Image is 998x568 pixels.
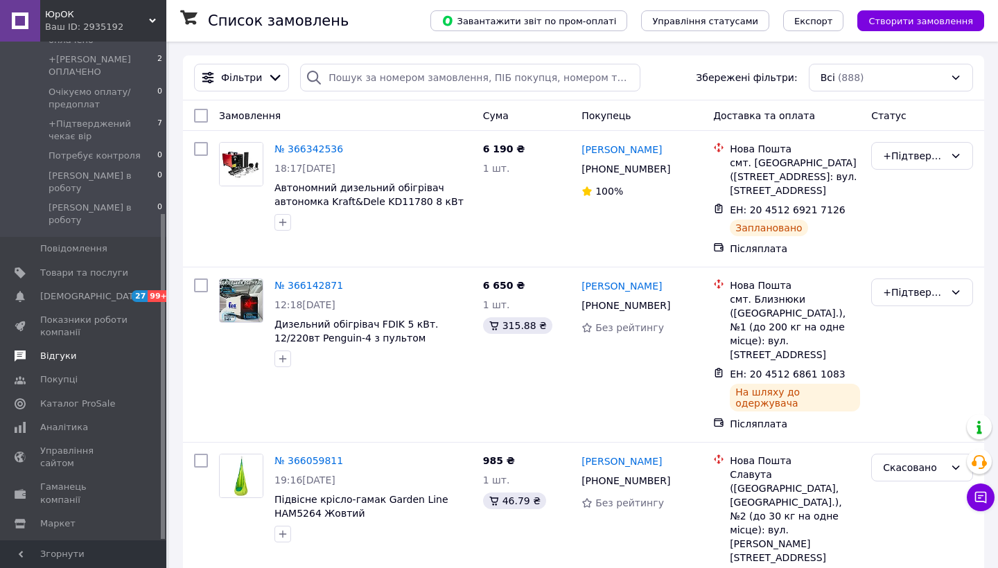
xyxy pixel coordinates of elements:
[45,21,166,33] div: Ваш ID: 2935192
[132,290,148,302] span: 27
[157,202,162,227] span: 0
[40,373,78,386] span: Покупці
[208,12,349,29] h1: Список замовлень
[219,278,263,323] a: Фото товару
[595,322,664,333] span: Без рейтингу
[40,242,107,255] span: Повідомлення
[868,16,973,26] span: Створити замовлення
[45,8,149,21] span: ЮрОК
[157,150,162,162] span: 0
[730,204,846,215] span: ЕН: 20 4512 6921 7126
[40,398,115,410] span: Каталог ProSale
[838,72,864,83] span: (888)
[730,278,860,292] div: Нова Пошта
[430,10,627,31] button: Завантажити звіт по пром-оплаті
[730,384,860,411] div: На шляху до одержувача
[483,299,510,310] span: 1 шт.
[483,163,510,174] span: 1 шт.
[274,455,343,466] a: № 366059811
[730,468,860,565] div: Славута ([GEOGRAPHIC_DATA], [GEOGRAPHIC_DATA].), №2 (до 30 кг на одне місце): вул. [PERSON_NAME][...
[157,53,162,78] span: 2
[49,170,157,195] span: [PERSON_NAME] в роботу
[595,497,664,508] span: Без рейтингу
[483,110,509,121] span: Cума
[821,71,835,85] span: Всі
[300,64,640,91] input: Пошук за номером замовлення, ПІБ покупця, номером телефону, Email, номером накладної
[483,492,546,509] div: 46.79 ₴
[883,285,945,300] div: +Підтверджений чекає вір
[581,279,662,293] a: [PERSON_NAME]
[49,118,157,143] span: +Підтверджений чекає вір
[49,202,157,227] span: [PERSON_NAME] в роботу
[274,474,335,486] span: 19:16[DATE]
[581,143,662,157] a: [PERSON_NAME]
[713,110,815,121] span: Доставка та оплата
[696,71,797,85] span: Збережені фільтри:
[483,143,525,154] span: 6 190 ₴
[730,292,860,362] div: смт. Близнюки ([GEOGRAPHIC_DATA].), №1 (до 200 кг на одне місце): вул. [STREET_ADDRESS]
[641,10,769,31] button: Управління статусами
[219,142,263,186] a: Фото товару
[483,474,510,486] span: 1 шт.
[40,290,143,303] span: [DEMOGRAPHIC_DATA]
[579,296,673,315] div: [PHONE_NUMBER]
[783,10,844,31] button: Експорт
[148,290,170,302] span: 99+
[157,170,162,195] span: 0
[40,314,128,339] span: Показники роботи компанії
[40,267,128,279] span: Товари та послуги
[581,110,631,121] span: Покупець
[219,110,281,121] span: Замовлення
[579,159,673,179] div: [PHONE_NUMBER]
[652,16,758,26] span: Управління статусами
[967,483,995,511] button: Чат з покупцем
[49,150,141,162] span: Потребує контроля
[843,15,984,26] a: Створити замовлення
[730,242,860,256] div: Післяплата
[40,481,128,506] span: Гаманець компанії
[483,280,525,291] span: 6 650 ₴
[274,280,343,291] a: № 366142871
[40,445,128,470] span: Управління сайтом
[157,118,162,143] span: 7
[730,369,846,380] span: ЕН: 20 4512 6861 1083
[49,53,157,78] span: +[PERSON_NAME] ОПЛАЧЕНО
[40,350,76,362] span: Відгуки
[483,317,552,334] div: 315.88 ₴
[883,148,945,163] div: +Підтверджений чекає вір
[49,86,157,111] span: Очікуємо оплату/предоплат
[794,16,833,26] span: Експорт
[441,15,616,27] span: Завантажити звіт по пром-оплаті
[157,86,162,111] span: 0
[730,156,860,197] div: смт. [GEOGRAPHIC_DATA] ([STREET_ADDRESS]: вул. [STREET_ADDRESS]
[579,471,673,490] div: [PHONE_NUMBER]
[595,186,623,197] span: 100%
[274,494,448,519] a: Підвісне крісло-гамак Garden Line HAM5264 Жовтий
[730,220,808,236] div: Заплановано
[40,421,88,434] span: Аналітика
[730,417,860,431] div: Післяплата
[40,517,76,530] span: Маркет
[730,142,860,156] div: Нова Пошта
[274,182,464,221] a: Автономний дизельний обігрівач автономка Kraft&Dele KD11780 8 кВт 12-220 Вт [GEOGRAPHIC_DATA]
[274,143,343,154] a: № 366342536
[857,10,984,31] button: Створити замовлення
[483,455,515,466] span: 985 ₴
[220,143,263,186] img: Фото товару
[274,163,335,174] span: 18:17[DATE]
[883,460,945,475] div: Скасовано
[581,454,662,468] a: [PERSON_NAME]
[220,454,263,497] img: Фото товару
[220,279,263,322] img: Фото товару
[274,299,335,310] span: 12:18[DATE]
[871,110,907,121] span: Статус
[274,319,438,344] a: Дизельний обігрівач FDIK 5 кВт. 12/220вт Penguin-4 з пультом
[219,454,263,498] a: Фото товару
[730,454,860,468] div: Нова Пошта
[221,71,262,85] span: Фільтри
